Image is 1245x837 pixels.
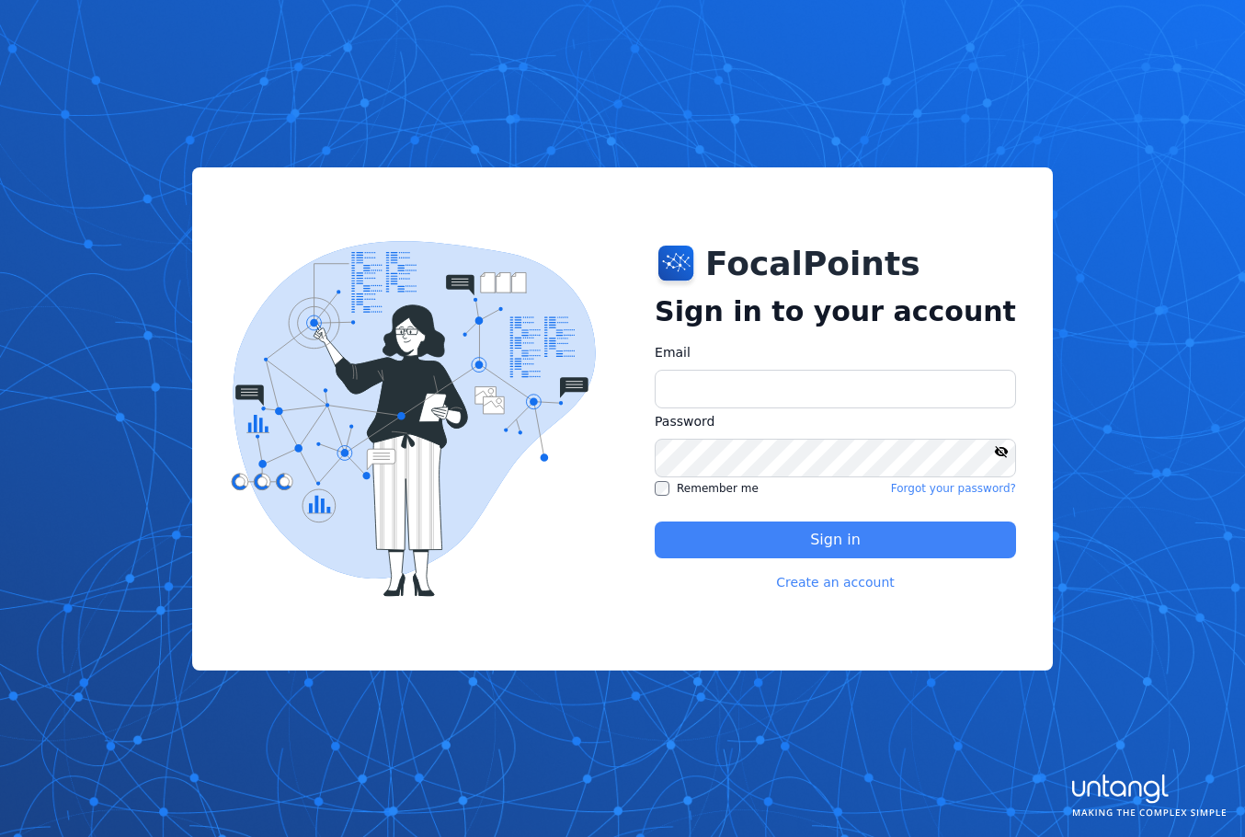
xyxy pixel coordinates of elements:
[655,412,1016,431] label: Password
[705,246,920,282] h1: FocalPoints
[655,522,1016,558] button: Sign in
[655,481,669,496] input: Remember me
[776,573,895,591] a: Create an account
[655,295,1016,328] h2: Sign in to your account
[655,343,1016,362] label: Email
[891,481,1016,496] a: Forgot your password?
[655,481,759,496] label: Remember me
